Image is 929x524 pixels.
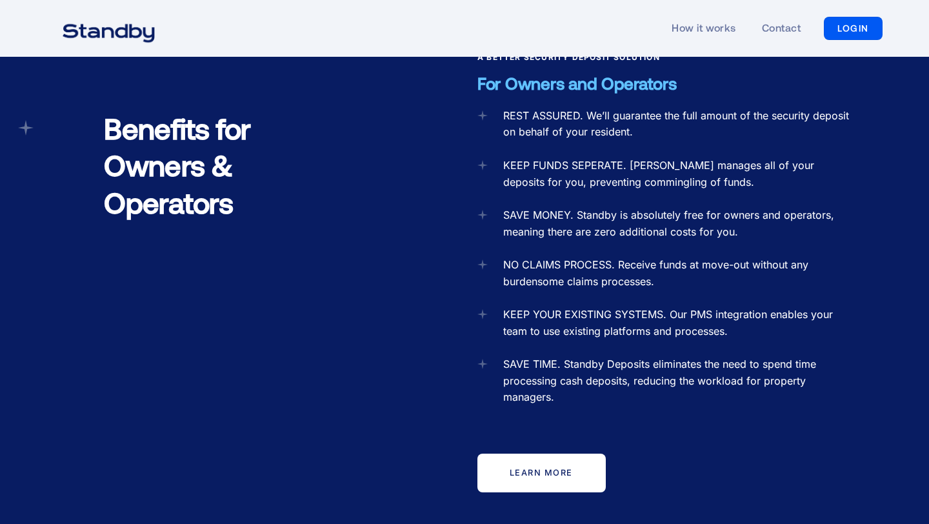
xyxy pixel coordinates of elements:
div: NO CLAIMS PROCESS. Receive funds at move-out without any burdensome claims processes. [503,257,850,290]
a: LOGIN [824,17,883,40]
div: KEEP YOUR EXISTING SYSTEMS. Our PMS integration enables your team to use existing platforms and p... [503,307,850,339]
div: SAVE TIME. Standby Deposits eliminates the need to spend time processing cash deposits, reducing ... [503,356,850,406]
a: learn more [477,454,606,492]
div: SAVE MONEY. Standby is absolutely free for owners and operators, meaning there are zero additiona... [503,207,850,240]
div: KEEP FUNDS SEPERATE. [PERSON_NAME] manages all of your deposits for you, preventing commingling o... [503,157,850,190]
a: home [46,15,171,41]
div: learn more [510,468,573,478]
div: REST ASSURED. We’ll guarantee the full amount of the security deposit on behalf of your resident. [503,108,850,141]
h2: Benefits for Owners & Operators [104,110,300,221]
p: For Owners and Operators [477,72,850,95]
